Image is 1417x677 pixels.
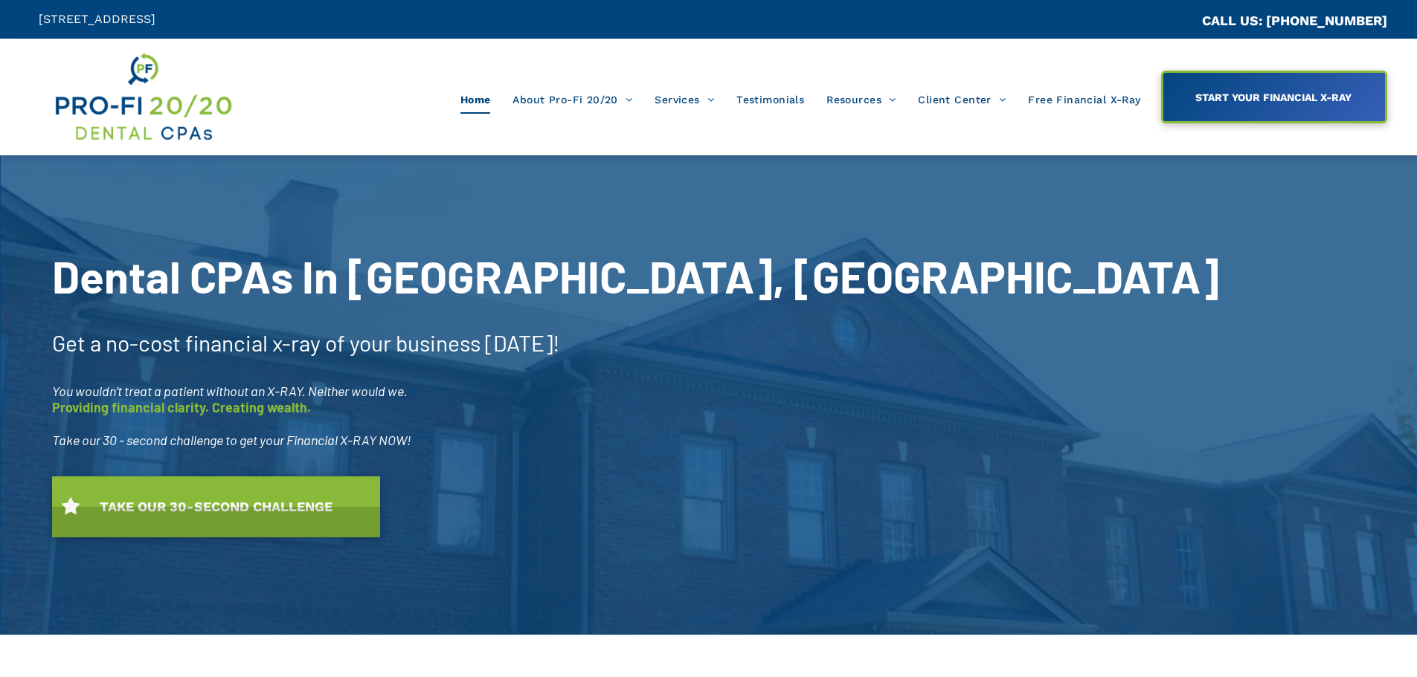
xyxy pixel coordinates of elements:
[907,85,1017,114] a: Client Center
[52,383,408,399] span: You wouldn’t treat a patient without an X-RAY. Neither would we.
[501,85,643,114] a: About Pro-Fi 20/20
[1161,71,1387,123] a: START YOUR FINANCIAL X-RAY
[94,491,338,522] span: TAKE OUR 30-SECOND CHALLENGE
[449,85,502,114] a: Home
[53,50,233,144] img: Get Dental CPA Consulting, Bookkeeping, & Bank Loans
[52,432,411,448] span: Take our 30 - second challenge to get your Financial X-RAY NOW!
[39,12,155,26] span: [STREET_ADDRESS]
[52,249,1219,302] span: Dental CPAs In [GEOGRAPHIC_DATA], [GEOGRAPHIC_DATA]
[1139,14,1202,28] span: CA::CALLC
[106,329,321,356] span: no-cost financial x-ray
[1017,85,1151,114] a: Free Financial X-Ray
[815,85,907,114] a: Resources
[52,329,101,356] span: Get a
[1190,84,1357,111] span: START YOUR FINANCIAL X-RAY
[1202,13,1387,28] a: CALL US: [PHONE_NUMBER]
[643,85,725,114] a: Services
[52,476,380,537] a: TAKE OUR 30-SECOND CHALLENGE
[725,85,815,114] a: Testimonials
[52,399,311,415] span: Providing financial clarity. Creating wealth.
[325,329,560,356] span: of your business [DATE]!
